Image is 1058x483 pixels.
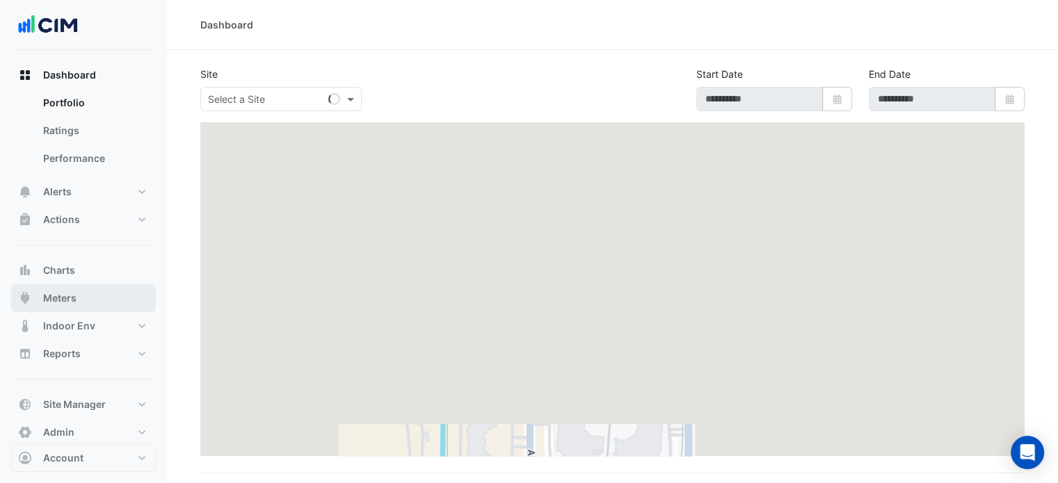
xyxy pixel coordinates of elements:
[11,340,156,368] button: Reports
[43,263,75,277] span: Charts
[43,319,95,333] span: Indoor Env
[17,11,79,39] img: Company Logo
[11,178,156,206] button: Alerts
[18,185,32,199] app-icon: Alerts
[11,391,156,418] button: Site Manager
[200,67,218,81] label: Site
[18,68,32,82] app-icon: Dashboard
[43,68,96,82] span: Dashboard
[18,398,32,411] app-icon: Site Manager
[18,263,32,277] app-icon: Charts
[32,117,156,145] a: Ratings
[11,284,156,312] button: Meters
[43,213,80,227] span: Actions
[11,444,156,472] button: Account
[43,347,81,361] span: Reports
[43,398,106,411] span: Site Manager
[1011,436,1044,469] div: Open Intercom Messenger
[43,451,83,465] span: Account
[18,425,32,439] app-icon: Admin
[18,347,32,361] app-icon: Reports
[200,17,253,32] div: Dashboard
[32,145,156,172] a: Performance
[43,291,77,305] span: Meters
[696,67,743,81] label: Start Date
[18,291,32,305] app-icon: Meters
[32,89,156,117] a: Portfolio
[18,319,32,333] app-icon: Indoor Env
[43,425,74,439] span: Admin
[11,206,156,234] button: Actions
[11,256,156,284] button: Charts
[869,67,911,81] label: End Date
[11,312,156,340] button: Indoor Env
[43,185,72,199] span: Alerts
[11,418,156,446] button: Admin
[18,213,32,227] app-icon: Actions
[11,89,156,178] div: Dashboard
[11,61,156,89] button: Dashboard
